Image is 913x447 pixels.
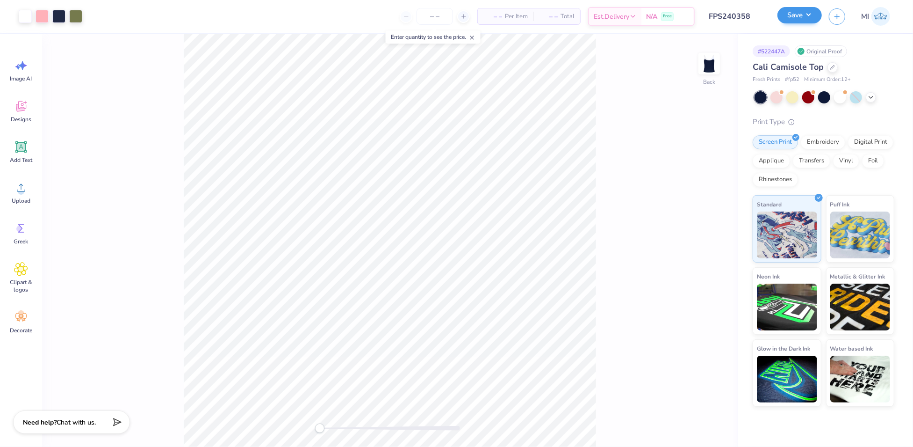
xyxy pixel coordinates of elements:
button: Save [777,7,822,23]
span: Image AI [10,75,32,82]
input: – – [417,8,453,25]
div: # 522447A [753,45,790,57]
span: Chat with us. [57,418,96,427]
span: Fresh Prints [753,76,780,84]
div: Embroidery [801,135,845,149]
div: Applique [753,154,790,168]
span: N/A [646,12,657,22]
img: Water based Ink [830,356,891,403]
span: Add Text [10,156,32,164]
span: Glow in the Dark Ink [757,344,810,353]
span: – – [539,12,558,22]
a: MI [857,7,894,26]
img: Metallic & Glitter Ink [830,284,891,330]
span: Designs [11,116,31,123]
span: Standard [757,199,782,209]
img: Puff Ink [830,212,891,258]
div: Print Type [753,117,894,127]
div: Digital Print [848,135,893,149]
img: Glow in the Dark Ink [757,356,817,403]
div: Rhinestones [753,173,798,187]
span: Metallic & Glitter Ink [830,271,885,281]
span: Free [663,13,672,20]
div: Back [703,78,715,86]
span: – – [483,12,502,22]
div: Screen Print [753,135,798,149]
strong: Need help? [23,418,57,427]
img: Back [700,54,719,73]
span: Per Item [505,12,528,22]
span: Greek [14,238,29,245]
div: Transfers [793,154,830,168]
span: Cali Camisole Top [753,61,824,73]
div: Vinyl [833,154,859,168]
span: Total [561,12,575,22]
span: Neon Ink [757,271,780,281]
span: Est. Delivery [594,12,629,22]
span: Upload [12,197,30,205]
img: Standard [757,212,817,258]
div: Foil [862,154,884,168]
span: Minimum Order: 12 + [804,76,851,84]
div: Enter quantity to see the price. [386,30,481,44]
input: Untitled Design [702,7,770,26]
img: Neon Ink [757,284,817,330]
span: MI [861,11,869,22]
span: Clipart & logos [6,278,36,293]
span: Decorate [10,327,32,334]
span: # fp52 [785,76,799,84]
img: Mark Isaac [871,7,890,26]
span: Puff Ink [830,199,850,209]
div: Original Proof [795,45,847,57]
div: Accessibility label [315,424,324,433]
span: Water based Ink [830,344,873,353]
